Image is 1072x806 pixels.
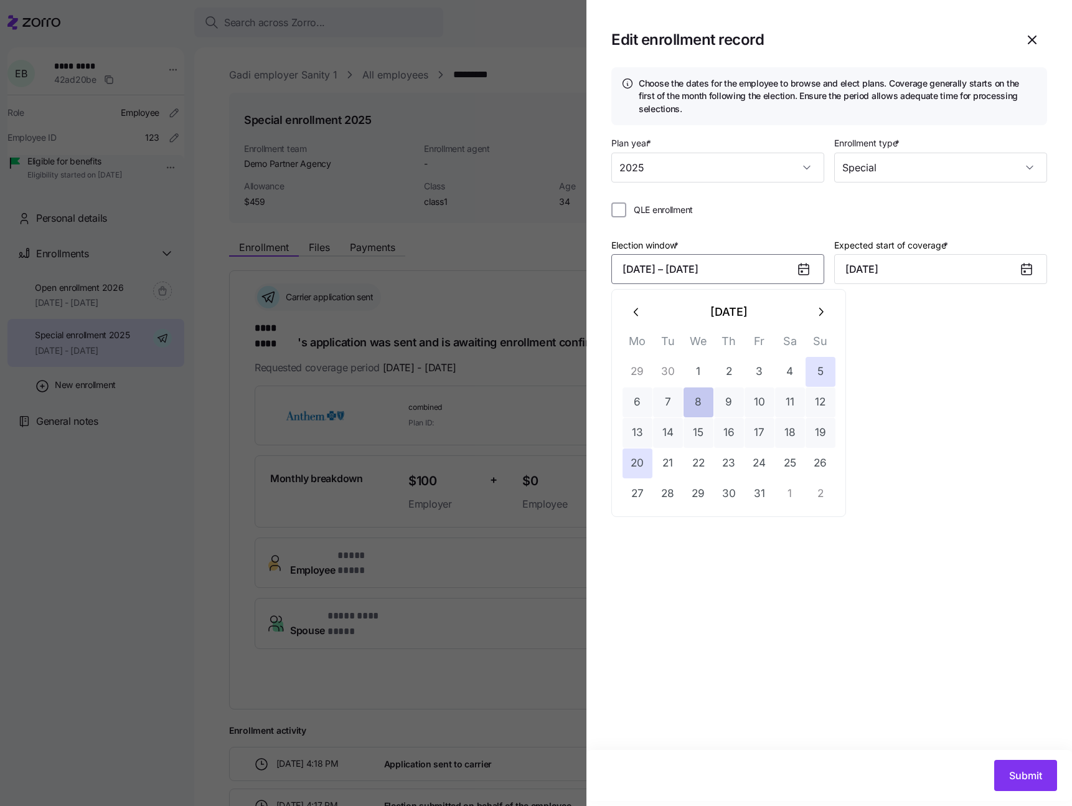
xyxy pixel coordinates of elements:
button: 23 October 2025 [714,448,744,478]
button: 26 October 2025 [806,448,835,478]
button: 20 October 2025 [623,448,652,478]
button: 22 October 2025 [684,448,713,478]
button: [DATE] – [DATE] [611,254,824,284]
button: 9 October 2025 [714,387,744,417]
button: [DATE] [652,297,806,327]
button: 29 September 2025 [623,357,652,387]
input: Enrollment type [834,153,1047,183]
span: Submit [1009,768,1042,783]
label: Plan year [611,136,654,150]
button: 6 October 2025 [623,387,652,417]
button: 27 October 2025 [623,479,652,509]
th: Th [713,332,744,356]
h4: Choose the dates for the employee to browse and elect plans. Coverage generally starts on the fir... [639,77,1037,115]
button: Submit [994,760,1057,791]
button: 1 October 2025 [684,357,713,387]
button: 13 October 2025 [623,418,652,448]
button: 31 October 2025 [745,479,774,509]
th: Mo [622,332,652,356]
button: 7 October 2025 [653,387,683,417]
th: Su [805,332,835,356]
th: Fr [744,332,774,356]
button: 2 October 2025 [714,357,744,387]
button: 2 November 2025 [806,479,835,509]
button: 17 October 2025 [745,418,774,448]
button: 29 October 2025 [684,479,713,509]
button: 21 October 2025 [653,448,683,478]
button: 16 October 2025 [714,418,744,448]
button: 5 October 2025 [806,357,835,387]
th: Tu [652,332,683,356]
button: 10 October 2025 [745,387,774,417]
button: 30 October 2025 [714,479,744,509]
button: 19 October 2025 [806,418,835,448]
button: 25 October 2025 [775,448,805,478]
button: 1 November 2025 [775,479,805,509]
button: 8 October 2025 [684,387,713,417]
label: Enrollment type [834,136,902,150]
button: 11 October 2025 [775,387,805,417]
span: QLE enrollment [634,204,693,216]
button: 4 October 2025 [775,357,805,387]
h1: Edit enrollment record [611,30,1007,49]
button: 24 October 2025 [745,448,774,478]
label: Election window [611,239,681,252]
label: Expected start of coverage [834,239,951,252]
button: 14 October 2025 [653,418,683,448]
input: MM/DD/YYYY [834,254,1047,284]
th: Sa [774,332,805,356]
button: 3 October 2025 [745,357,774,387]
th: We [683,332,713,356]
button: 12 October 2025 [806,387,835,417]
button: 28 October 2025 [653,479,683,509]
button: 15 October 2025 [684,418,713,448]
button: 18 October 2025 [775,418,805,448]
button: 30 September 2025 [653,357,683,387]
